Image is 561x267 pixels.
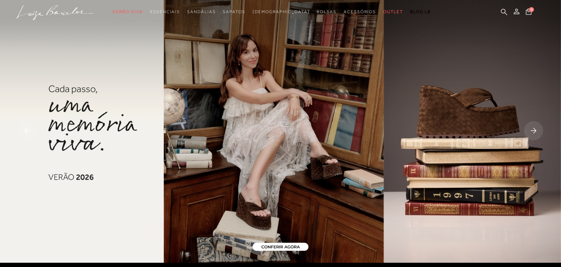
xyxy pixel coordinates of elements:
[187,9,216,14] span: Sandálias
[112,5,143,18] a: noSubCategoriesText
[344,5,376,18] a: noSubCategoriesText
[112,9,143,14] span: Verão Viva
[150,5,180,18] a: noSubCategoriesText
[223,5,245,18] a: noSubCategoriesText
[410,9,431,14] span: BLOG LB
[317,9,337,14] span: Bolsas
[150,9,180,14] span: Essenciais
[317,5,337,18] a: noSubCategoriesText
[344,9,376,14] span: Acessórios
[253,9,310,14] span: [DEMOGRAPHIC_DATA]
[524,8,534,17] button: 0
[187,5,216,18] a: noSubCategoriesText
[383,9,403,14] span: Outlet
[410,5,431,18] a: BLOG LB
[223,9,245,14] span: Sapatos
[529,7,534,12] span: 0
[383,5,403,18] a: noSubCategoriesText
[253,5,310,18] a: noSubCategoriesText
